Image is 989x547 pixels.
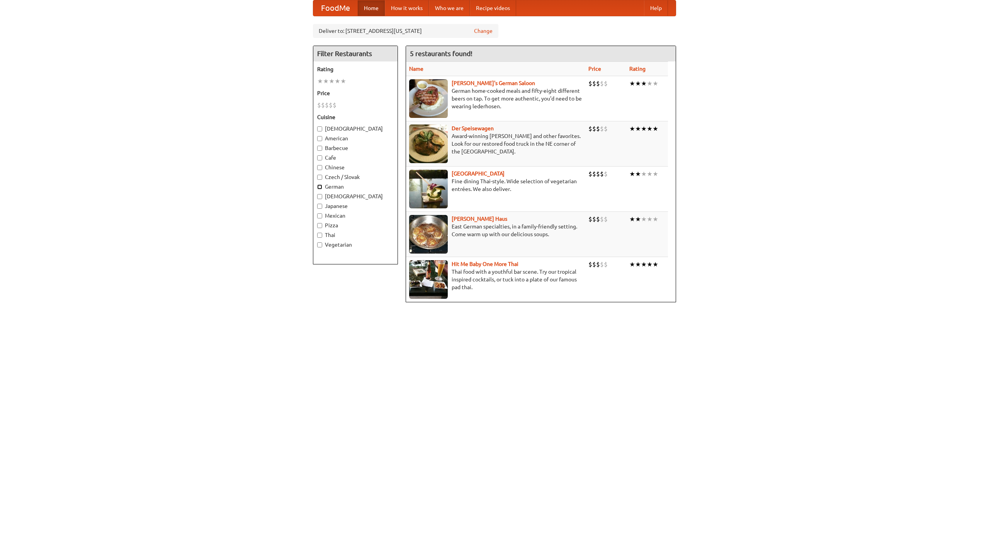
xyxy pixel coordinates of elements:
li: $ [596,124,600,133]
input: Chinese [317,165,322,170]
li: ★ [641,79,647,88]
img: satay.jpg [409,170,448,208]
label: Pizza [317,222,394,229]
li: ★ [629,215,635,223]
a: FoodMe [313,0,358,16]
a: Hit Me Baby One More Thai [452,261,518,267]
li: ★ [635,170,641,178]
h4: Filter Restaurants [313,46,398,61]
li: ★ [641,215,647,223]
img: kohlhaus.jpg [409,215,448,254]
li: $ [588,79,592,88]
label: American [317,135,394,142]
li: $ [588,260,592,269]
li: $ [329,101,333,109]
img: babythai.jpg [409,260,448,299]
label: Czech / Slovak [317,173,394,181]
a: Help [644,0,668,16]
h5: Rating [317,65,394,73]
a: [PERSON_NAME]'s German Saloon [452,80,535,86]
li: ★ [641,260,647,269]
a: Recipe videos [470,0,516,16]
li: $ [604,170,608,178]
input: Japanese [317,204,322,209]
h5: Price [317,89,394,97]
li: $ [596,215,600,223]
li: $ [604,260,608,269]
a: How it works [385,0,429,16]
li: $ [333,101,336,109]
li: $ [604,79,608,88]
li: $ [588,215,592,223]
label: Chinese [317,164,394,171]
div: Deliver to: [STREET_ADDRESS][US_STATE] [313,24,498,38]
ng-pluralize: 5 restaurants found! [410,50,472,57]
li: $ [600,170,604,178]
label: Vegetarian [317,241,394,249]
li: ★ [629,170,635,178]
li: ★ [340,77,346,85]
input: [DEMOGRAPHIC_DATA] [317,194,322,199]
p: Award-winning [PERSON_NAME] and other favorites. Look for our restored food truck in the NE corne... [409,132,582,155]
li: $ [321,101,325,109]
input: Cafe [317,155,322,160]
label: [DEMOGRAPHIC_DATA] [317,125,394,133]
li: ★ [641,124,647,133]
a: Price [588,66,601,72]
h5: Cuisine [317,113,394,121]
li: ★ [653,124,658,133]
input: Pizza [317,223,322,228]
input: Mexican [317,213,322,218]
a: Home [358,0,385,16]
input: Thai [317,233,322,238]
li: $ [596,260,600,269]
p: Thai food with a youthful bar scene. Try our tropical inspired cocktails, or tuck into a plate of... [409,268,582,291]
li: $ [604,124,608,133]
li: $ [325,101,329,109]
li: ★ [647,79,653,88]
li: ★ [629,260,635,269]
a: Der Speisewagen [452,125,494,131]
a: Name [409,66,423,72]
label: Cafe [317,154,394,162]
li: ★ [647,170,653,178]
li: ★ [335,77,340,85]
li: $ [600,260,604,269]
li: $ [600,79,604,88]
li: ★ [629,79,635,88]
p: Fine dining Thai-style. Wide selection of vegetarian entrées. We also deliver. [409,177,582,193]
a: Rating [629,66,646,72]
label: Japanese [317,202,394,210]
li: ★ [647,215,653,223]
a: [GEOGRAPHIC_DATA] [452,170,505,177]
li: $ [588,170,592,178]
li: ★ [629,124,635,133]
a: Who we are [429,0,470,16]
li: ★ [653,260,658,269]
li: $ [600,124,604,133]
li: $ [592,260,596,269]
li: $ [592,79,596,88]
li: $ [592,215,596,223]
li: ★ [329,77,335,85]
input: German [317,184,322,189]
li: ★ [641,170,647,178]
li: $ [600,215,604,223]
label: Barbecue [317,144,394,152]
label: Mexican [317,212,394,220]
img: speisewagen.jpg [409,124,448,163]
li: ★ [647,124,653,133]
input: American [317,136,322,141]
b: [PERSON_NAME] Haus [452,216,507,222]
li: ★ [635,260,641,269]
p: East German specialties, in a family-friendly setting. Come warm up with our delicious soups. [409,223,582,238]
label: [DEMOGRAPHIC_DATA] [317,193,394,200]
li: ★ [653,215,658,223]
input: Vegetarian [317,242,322,247]
li: $ [604,215,608,223]
a: Change [474,27,493,35]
